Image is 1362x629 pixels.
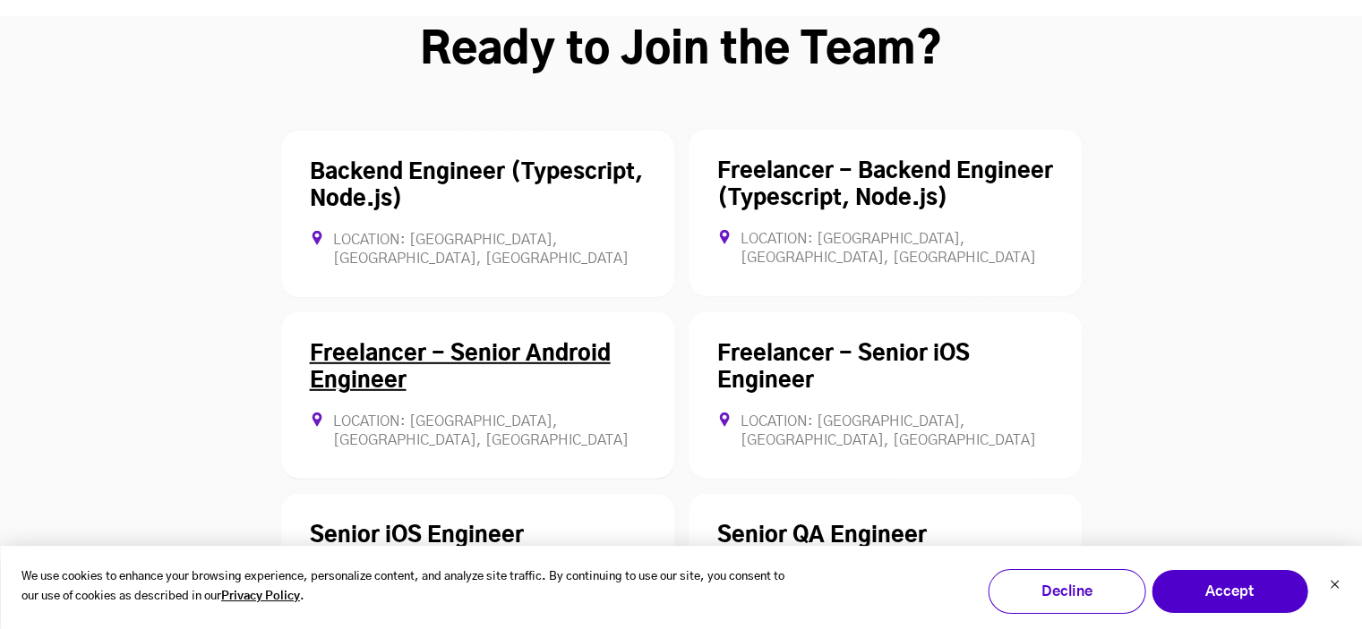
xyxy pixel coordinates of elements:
[1151,569,1308,614] button: Accept
[310,231,646,268] div: Location: [GEOGRAPHIC_DATA], [GEOGRAPHIC_DATA], [GEOGRAPHIC_DATA]
[310,412,646,450] div: Location: [GEOGRAPHIC_DATA], [GEOGRAPHIC_DATA], [GEOGRAPHIC_DATA]
[310,162,643,210] a: Backend Engineer (Typescript, Node.js)
[717,344,970,392] a: Freelancer - Senior iOS Engineer
[1329,577,1340,596] button: Dismiss cookie banner
[717,230,1053,268] div: Location: [GEOGRAPHIC_DATA], [GEOGRAPHIC_DATA], [GEOGRAPHIC_DATA]
[988,569,1145,614] button: Decline
[221,587,300,608] a: Privacy Policy
[717,412,1053,450] div: Location: [GEOGRAPHIC_DATA], [GEOGRAPHIC_DATA], [GEOGRAPHIC_DATA]
[420,30,942,72] strong: Ready to Join the Team?
[717,161,1053,209] a: Freelancer - Backend Engineer (Typescript, Node.js)
[310,344,611,392] a: Freelancer - Senior Android Engineer
[310,525,524,547] a: Senior iOS Engineer
[21,567,796,608] p: We use cookies to enhance your browsing experience, personalize content, and analyze site traffic...
[717,525,927,547] a: Senior QA Engineer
